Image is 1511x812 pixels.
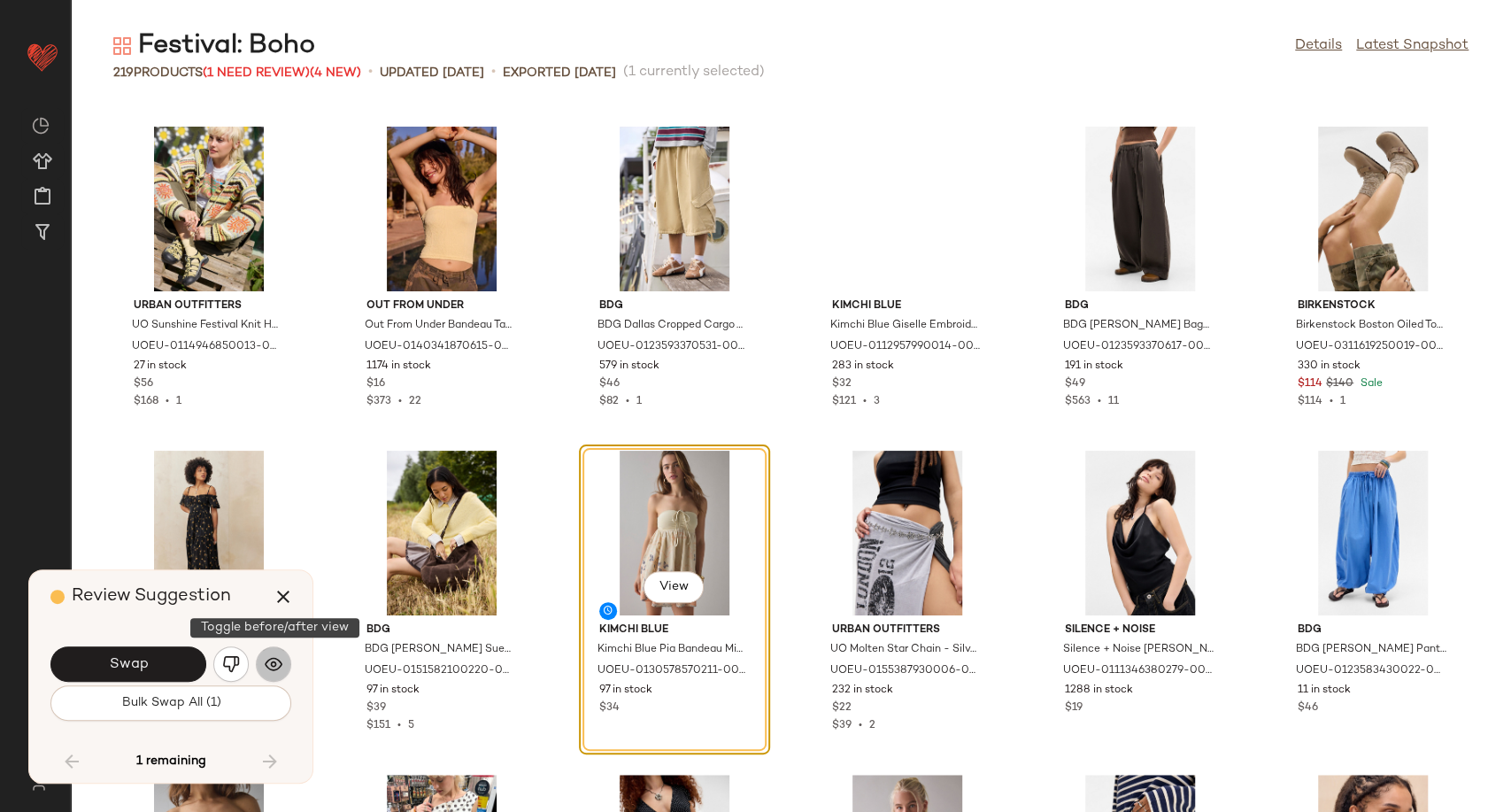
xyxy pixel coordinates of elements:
div: Products [113,64,361,82]
img: 0123593370617_020_a2 [1051,127,1230,291]
span: • [852,720,869,731]
span: 1 [636,396,642,407]
span: UO Sunshine Festival Knit Hoodie - Orange XS at Urban Outfitters [132,318,282,334]
span: BDG [1065,298,1215,314]
span: 97 in stock [366,683,420,699]
div: Festival: Boho [113,28,315,64]
span: $39 [366,700,386,716]
span: BDG [PERSON_NAME] Pants - Blue XL at Urban Outfitters [1296,642,1446,658]
span: View [659,580,689,594]
span: • [491,62,496,83]
span: • [158,396,176,407]
span: Urban Outfitters [134,298,284,314]
span: 3 [874,396,880,407]
span: 27 in stock [134,359,187,375]
span: • [1322,396,1340,407]
span: BDG Dallas Cropped Cargo Trousers - Stone M at Urban Outfitters [597,318,748,334]
span: 579 in stock [599,359,659,375]
span: $82 [599,396,619,407]
img: 0123583430022_040_b [1284,451,1462,615]
span: Silence + Noise [1065,623,1215,638]
span: • [856,396,874,407]
span: 1288 in stock [1065,683,1133,699]
span: UOEU-0123593370617-000-020 [1063,339,1214,355]
span: $151 [366,720,390,731]
img: svg%3e [113,37,131,55]
span: $140 [1326,376,1353,392]
span: • [1091,396,1108,407]
span: 5 [408,720,414,731]
span: Out From Under Bandeau Tapestry Top - Yellow L at Urban Outfitters [365,318,515,334]
img: 0123593370531_112_a2 [585,127,764,291]
span: UOEU-0140341870615-000-072 [365,339,515,355]
img: 0111346380279_001_b [1051,451,1230,615]
span: UOEU-0123593370531-000-112 [597,339,748,355]
img: 0311619250019_020_b [1284,127,1462,291]
span: Birkenstock Boston Oiled Tobacco Leather Clogs - Brown UK 6 at Urban Outfitters [1296,318,1446,334]
a: Details [1295,35,1342,57]
span: BDG [599,298,750,314]
span: BDG [PERSON_NAME] Baggy Cocoon Trousers - Brown XS at Urban Outfitters [1063,318,1214,334]
span: • [391,396,409,407]
span: $46 [599,376,620,392]
span: 1 remaining [136,754,206,769]
span: 22 [409,396,421,407]
img: 0140341870615_072_b [352,127,531,291]
img: svg%3e [265,655,282,673]
span: Kimchi Blue Pia Bandeau Mini Dress - Orange XL at Urban Outfitters [597,642,748,658]
span: $16 [366,376,385,392]
span: BDG [366,623,517,638]
span: • [619,396,636,407]
span: $19 [1065,700,1083,716]
span: 11 [1108,396,1119,407]
span: BDG [PERSON_NAME] Suedette Sling Bag - Chocolate at Urban Outfitters [365,642,515,658]
span: Kimchi Blue [832,298,983,314]
img: heart_red.DM2ytmEG.svg [25,39,60,74]
span: Swap [108,656,148,673]
span: $32 [832,376,852,392]
img: 0151582100220_021_m [352,451,531,615]
span: • [390,720,408,731]
span: 232 in stock [832,683,893,699]
span: Birkenstock [1298,298,1448,314]
span: $563 [1065,396,1091,407]
span: $39 [832,720,852,731]
span: 1 [176,396,181,407]
p: Exported [DATE] [503,64,616,82]
img: svg%3e [32,117,50,135]
img: 0155387930006_007_b [818,451,997,615]
span: $114 [1298,376,1322,392]
span: Out From Under [366,298,517,314]
img: svg%3e [21,777,56,791]
span: UOEU-0112957990014-000-001 [830,339,981,355]
span: Bulk Swap All (1) [120,696,220,710]
span: (1 currently selected) [623,62,765,83]
span: (1 Need Review) [203,66,310,80]
span: Sale [1357,378,1383,390]
span: $49 [1065,376,1085,392]
span: 191 in stock [1065,359,1123,375]
a: Latest Snapshot [1356,35,1469,57]
span: Kimchi Blue Giselle Embroidered Top - Black L at Urban Outfitters [830,318,981,334]
span: $22 [832,700,852,716]
img: 0114946850013_080_a2 [119,127,298,291]
span: 219 [113,66,134,80]
span: $373 [366,396,391,407]
button: Bulk Swap All (1) [50,685,291,721]
span: UO Molten Star Chain - Silver at Urban Outfitters [830,642,981,658]
img: 0130578570211_089_a2 [585,451,764,615]
span: 330 in stock [1298,359,1361,375]
span: $46 [1298,700,1318,716]
button: Swap [50,646,206,682]
span: 283 in stock [832,359,894,375]
span: 1174 in stock [366,359,431,375]
button: View [644,571,704,603]
span: 11 in stock [1298,683,1351,699]
p: updated [DATE] [380,64,484,82]
span: UOEU-0151582100220-000-021 [365,663,515,679]
span: BDG [1298,623,1448,638]
img: svg%3e [222,655,240,673]
span: 1 [1340,396,1345,407]
span: (4 New) [310,66,361,80]
span: UOEU-0123583430022-000-040 [1296,663,1446,679]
